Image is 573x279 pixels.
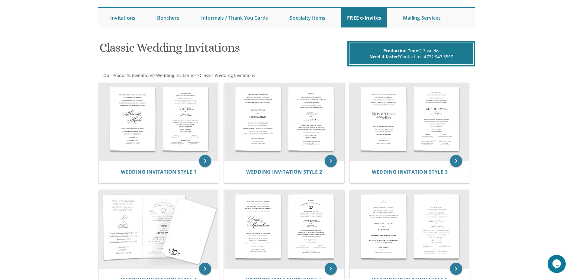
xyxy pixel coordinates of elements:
a: Mailing Services [397,8,447,27]
img: Wedding Invitation Style 4 [99,190,219,269]
a: Wedding Invitations [156,72,197,78]
span: Need it faster? [369,54,400,59]
a: Classic Wedding Invitations [199,72,255,78]
span: Classic Wedding Invitations [200,72,255,78]
a: keyboard_arrow_right [199,155,211,167]
a: keyboard_arrow_right [450,263,462,275]
a: keyboard_arrow_right [325,155,337,167]
a: Our Products [103,72,130,78]
a: keyboard_arrow_right [450,155,462,167]
iframe: chat widget [548,255,567,273]
span: Production Time: [383,48,419,53]
span: Wedding Invitation Style 1 [121,168,197,175]
a: keyboard_arrow_right [325,263,337,275]
a: Specialty Items [284,8,331,27]
span: Wedding Invitations [156,72,197,78]
span: Wedding Invitation Style 3 [372,168,448,175]
span: Wedding Invitation Style 2 [246,168,322,175]
a: Wedding Invitation Style 2 [246,169,322,175]
img: Wedding Invitation Style 2 [224,83,344,161]
img: Wedding Invitation Style 1 [99,83,219,161]
a: Informals / Thank You Cards [195,8,274,27]
a: Wedding Invitation Style 1 [121,169,197,175]
span: > [197,72,255,78]
a: Invitations [104,8,141,27]
div: : [98,72,287,79]
img: Wedding Invitation Style 5 [224,190,344,269]
a: Invitations [131,72,153,78]
a: FREE e-Invites [341,8,387,27]
a: 732.947.3597 [427,54,453,59]
h1: Classic Wedding Invitations [99,41,346,59]
span: Invitations [132,72,153,78]
div: 2-3 weeks Contact us at [349,43,474,65]
img: Wedding Invitation Style 6 [350,190,470,269]
img: Wedding Invitation Style 3 [350,83,470,161]
a: keyboard_arrow_right [199,263,211,275]
a: Benchers [151,8,185,27]
a: Wedding Invitation Style 3 [372,169,448,175]
span: > [153,72,197,78]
